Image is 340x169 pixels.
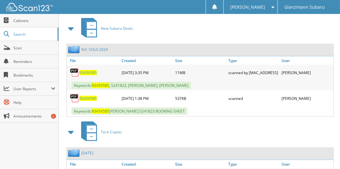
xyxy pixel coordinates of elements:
div: [DATE] 3:35 PM [120,66,173,79]
span: New Subaru Deals [101,26,133,31]
iframe: Chat Widget [309,139,340,169]
a: Created [120,160,173,168]
span: [PERSON_NAME] [230,5,265,9]
a: File [67,56,120,65]
div: [PERSON_NAME] [280,66,333,79]
a: Tech Copies [77,120,122,144]
a: Size [174,160,227,168]
span: User Reports [13,86,51,91]
a: User [280,56,333,65]
div: scanned [227,92,280,105]
img: folder2.png [68,46,81,53]
div: 11MB [174,66,227,79]
img: scan123-logo-white.svg [6,3,53,11]
img: PDF.png [70,68,79,77]
a: Created [120,56,173,65]
span: Keywords: [PERSON_NAME] S241823 BOOKING SHEET [72,108,187,115]
a: N/C SOLD 2024 [81,47,108,52]
span: Glanzmann Subaru [284,5,325,9]
a: R3459585 [79,96,97,101]
div: [DATE] 1:38 PM [120,92,173,105]
img: PDF.png [70,94,79,103]
img: folder2.png [68,149,81,157]
a: File [67,160,120,168]
span: R3459585 [92,83,109,88]
div: scanned by [MAC_ADDRESS] [227,66,280,79]
span: Cabinets [13,18,55,23]
div: 537KB [174,92,227,105]
span: Bookmarks [13,73,55,78]
span: Announcements [13,113,55,119]
div: 6 [51,114,56,119]
a: Size [174,56,227,65]
div: [PERSON_NAME] [280,92,333,105]
span: Reminders [13,59,55,64]
span: Tech Copies [101,129,122,135]
a: Type [227,56,280,65]
a: R3459585 [79,70,97,75]
a: New Subaru Deals [77,16,133,41]
span: Scan [13,45,55,51]
span: Search [13,32,54,37]
a: [DATE] [81,150,93,156]
a: Type [227,160,280,168]
span: Keywords: , S241823, [PERSON_NAME], [PERSON_NAME] [72,82,191,89]
span: Help [13,100,55,105]
a: User [280,160,333,168]
span: R3459585 [92,109,109,114]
